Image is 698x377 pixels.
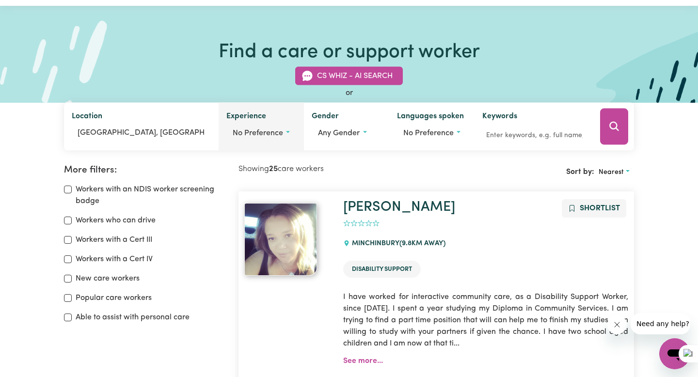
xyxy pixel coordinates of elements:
div: MINCHINBURY [343,231,451,257]
span: No preference [233,129,283,137]
label: Workers who can drive [76,215,156,226]
span: Nearest [599,169,624,176]
label: Workers with a Cert IV [76,253,153,265]
button: Worker language preferences [397,124,467,142]
span: Sort by: [566,168,594,176]
iframe: Button to launch messaging window [659,338,690,369]
span: Any gender [318,129,360,137]
span: No preference [403,129,454,137]
label: Able to assist with personal care [76,312,190,323]
button: Add to shortlist [562,199,626,218]
label: New care workers [76,273,140,284]
h2: Showing care workers [238,165,436,174]
a: See more... [343,357,383,365]
input: Enter keywords, e.g. full name, interests [482,128,587,143]
label: Popular care workers [76,292,152,304]
label: Workers with an NDIS worker screening badge [76,184,227,207]
div: add rating by typing an integer from 0 to 5 or pressing arrow keys [343,218,380,229]
li: Disability Support [343,261,421,278]
input: Enter a suburb [72,124,211,141]
label: Location [72,110,102,124]
label: Languages spoken [397,110,464,124]
h1: Find a care or support worker [219,41,480,64]
label: Gender [312,110,339,124]
a: [PERSON_NAME] [343,200,455,214]
b: 25 [269,165,278,173]
img: View Tammie's profile [244,203,317,276]
label: Keywords [482,110,517,124]
button: CS Whiz - AI Search [295,67,403,85]
div: or [64,87,634,99]
label: Experience [226,110,266,124]
iframe: Close message [607,315,627,334]
button: Worker gender preference [312,124,381,142]
label: Workers with a Cert III [76,234,152,246]
span: ( 9.8 km away) [399,240,445,247]
iframe: Message from company [631,313,690,334]
a: Tammie [244,203,332,276]
p: I have worked for interactive community care, as a Disability Support Worker, since [DATE]. I spe... [343,285,628,355]
span: Shortlist [580,204,620,212]
button: Search [600,109,628,145]
h2: More filters: [64,165,227,176]
button: Sort search results [594,165,634,180]
button: Worker experience options [226,124,296,142]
